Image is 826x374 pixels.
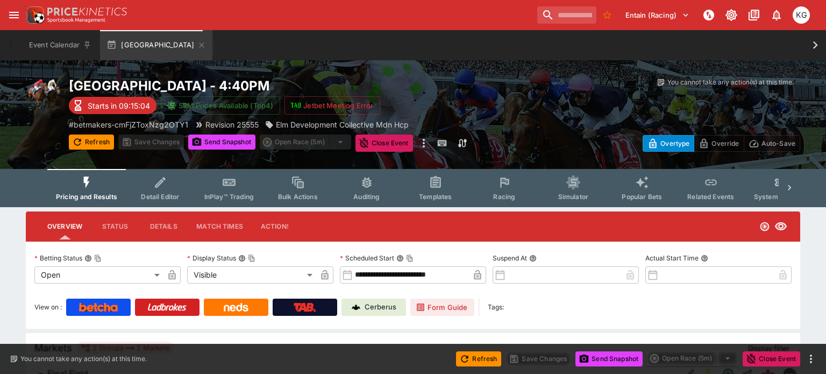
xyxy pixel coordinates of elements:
button: Documentation [744,5,764,25]
span: Detail Editor [141,193,179,201]
span: Popular Bets [622,193,662,201]
p: You cannot take any action(s) at this time. [20,354,147,364]
button: Close Event [743,351,800,366]
button: NOT Connected to PK [699,5,718,25]
button: Notifications [767,5,786,25]
p: Overtype [660,138,689,149]
button: Display filter [742,340,796,357]
p: Revision 25555 [205,119,259,130]
img: Sportsbook Management [47,18,105,23]
img: PriceKinetics [47,8,127,16]
p: Actual Start Time [645,253,699,263]
p: Scheduled Start [340,253,394,263]
span: InPlay™ Trading [204,193,254,201]
p: Override [711,138,739,149]
button: Match Times [188,214,252,239]
p: Starts in 09:15:04 [88,100,150,111]
label: View on : [34,299,62,316]
a: Cerberus [341,299,406,316]
button: Send Snapshot [575,351,643,366]
img: Ladbrokes [147,303,187,312]
span: Auditing [353,193,380,201]
button: Actions [252,214,300,239]
div: Visible [187,266,316,284]
button: Scheduled StartCopy To Clipboard [396,255,404,262]
span: Simulator [558,193,588,201]
div: Event type filters [47,169,779,207]
img: horse_racing.png [26,77,60,112]
img: TabNZ [294,303,316,312]
button: Suspend At [529,255,537,262]
p: Display Status [187,253,236,263]
p: Auto-Save [761,138,795,149]
button: open drawer [4,5,24,25]
svg: Visible [774,220,787,233]
img: Betcha [79,303,118,312]
button: Jetbet Meeting Error [284,96,380,115]
span: Racing [493,193,515,201]
img: jetbet-logo.svg [290,100,301,111]
button: Event Calendar [23,30,98,60]
span: Templates [419,193,452,201]
div: split button [647,351,738,366]
div: Elm Development Collective Mdn Hcp [265,119,409,130]
p: Elm Development Collective Mdn Hcp [276,119,409,130]
span: Pricing and Results [56,193,117,201]
button: Betting StatusCopy To Clipboard [84,255,92,262]
button: Refresh [69,135,114,150]
div: split button [260,135,351,150]
button: Display StatusCopy To Clipboard [238,255,246,262]
button: SRM Prices Available (Top4) [161,96,280,115]
button: Override [694,135,744,152]
img: Neds [224,303,248,312]
div: 2 Groups 2 Markets [81,342,170,355]
button: Copy To Clipboard [406,255,414,262]
button: Kevin Gutschlag [789,3,813,27]
button: Actual Start Time [701,255,708,262]
h5: Markets [34,342,72,354]
p: Copy To Clipboard [69,119,188,130]
button: Close Event [355,135,413,152]
a: Form Guide [410,299,474,316]
button: [GEOGRAPHIC_DATA] [100,30,212,60]
button: Copy To Clipboard [94,255,102,262]
p: Cerberus [365,302,396,313]
button: Copy To Clipboard [248,255,255,262]
p: You cannot take any action(s) at this time. [667,77,794,87]
label: Tags: [488,299,504,316]
button: more [417,135,430,152]
h2: Copy To Clipboard [69,77,435,94]
button: Details [139,214,188,239]
button: more [804,352,817,365]
button: Status [91,214,139,239]
p: Betting Status [34,253,82,263]
p: Suspend At [493,253,527,263]
button: Refresh [456,351,501,366]
button: Toggle light/dark mode [722,5,741,25]
button: Select Tenant [619,6,696,24]
span: Related Events [687,193,734,201]
button: Overtype [643,135,694,152]
button: Send Snapshot [188,135,255,150]
img: Cerberus [352,303,360,312]
span: System Controls [754,193,807,201]
button: No Bookmarks [599,6,616,24]
div: Start From [643,135,800,152]
button: Overview [39,214,91,239]
span: Bulk Actions [278,193,318,201]
svg: Open [759,221,770,232]
button: Auto-Save [744,135,800,152]
input: search [537,6,596,24]
div: Open [34,266,163,284]
img: PriceKinetics Logo [24,4,45,26]
div: Kevin Gutschlag [793,6,810,24]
